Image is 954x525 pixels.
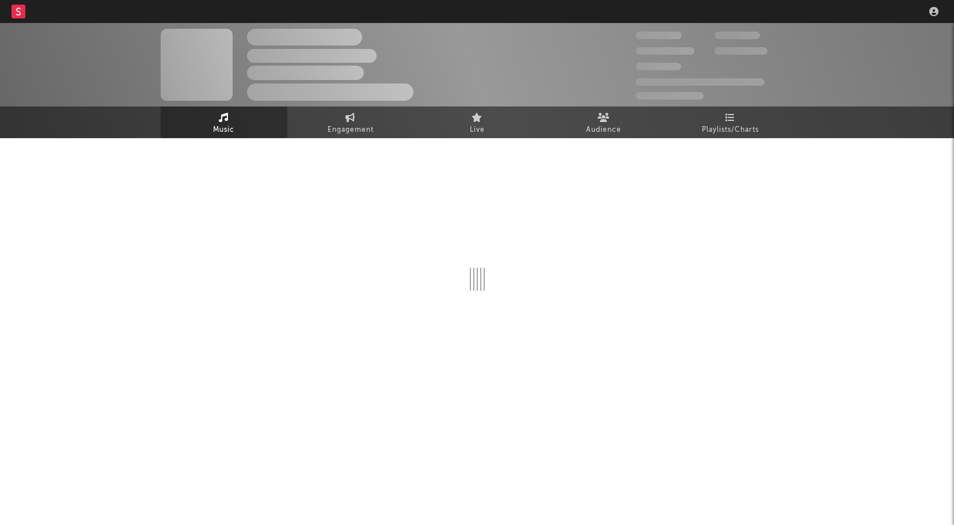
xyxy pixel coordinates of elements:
span: 100,000 [714,32,760,39]
a: Music [161,106,287,138]
span: Audience [586,123,621,137]
span: Playlists/Charts [702,123,759,137]
span: Music [213,123,234,137]
span: 300,000 [636,32,682,39]
span: 100,000 [636,63,681,70]
a: Audience [541,106,667,138]
span: 50,000,000 [636,47,694,55]
span: Jump Score: 85.0 [636,92,704,100]
span: Live [470,123,485,137]
span: 1,000,000 [714,47,767,55]
span: 50,000,000 Monthly Listeners [636,78,765,86]
a: Live [414,106,541,138]
a: Engagement [287,106,414,138]
a: Playlists/Charts [667,106,794,138]
span: Engagement [328,123,374,137]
